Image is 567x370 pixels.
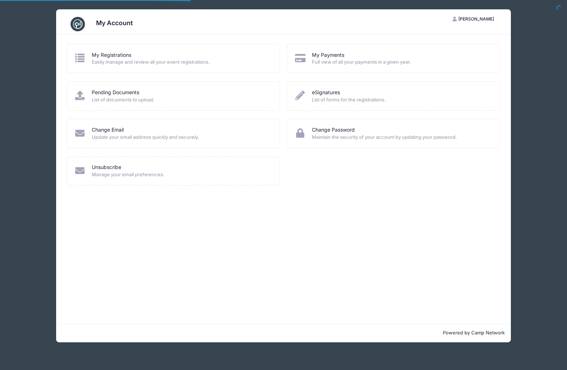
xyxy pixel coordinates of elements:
[92,96,270,104] span: List of documents to upload.
[92,126,124,134] a: Change Email
[96,19,133,27] h3: My Account
[71,17,85,31] img: CampNetwork
[92,164,121,171] a: Unsubscribe
[312,134,490,141] span: Maintain the security of your account by updating your password.
[92,51,131,59] a: My Registrations
[312,96,490,104] span: List of forms for the registrations.
[312,89,340,96] a: eSignatures
[92,134,270,141] span: Update your email address quickly and securely.
[458,16,494,22] span: [PERSON_NAME]
[92,89,139,96] a: Pending Documents
[312,59,490,66] span: Full view of all your payments in a given year.
[312,126,355,134] a: Change Password
[62,329,505,337] p: Powered by Camp Network
[312,51,344,59] a: My Payments
[92,59,270,66] span: Easily manage and review all your event registrations.
[92,171,270,178] span: Manage your email preferences.
[446,13,500,25] button: [PERSON_NAME]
